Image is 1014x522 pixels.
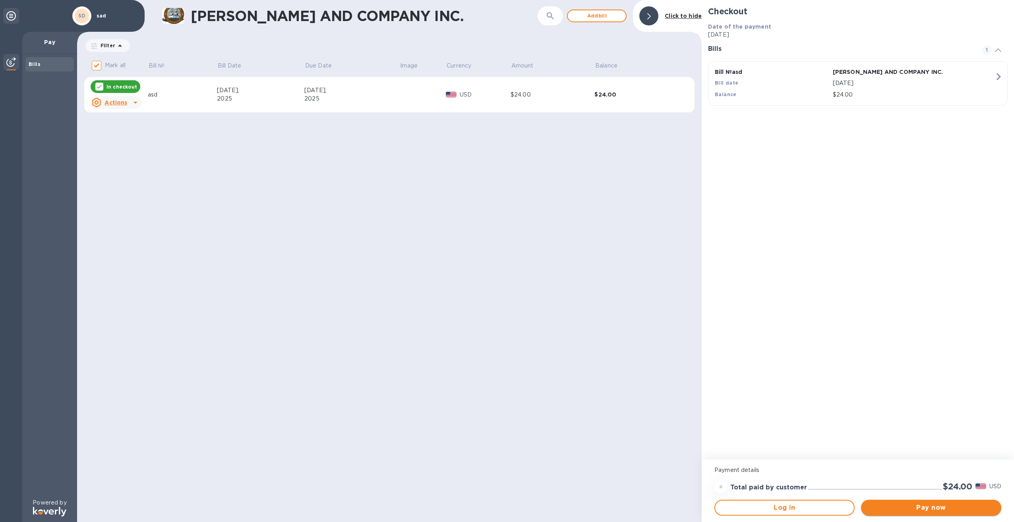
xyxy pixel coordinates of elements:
[78,13,85,19] b: SD
[665,13,702,19] b: Click to hide
[400,62,418,70] p: Image
[833,68,948,76] p: [PERSON_NAME] AND COMPANY INC.
[594,91,679,99] div: $24.00
[714,481,727,493] div: =
[447,62,471,70] p: Currency
[305,62,332,70] p: Due Date
[982,45,992,55] span: 1
[97,42,115,49] p: Filter
[714,466,1001,474] p: Payment details
[218,62,241,70] p: Bill Date
[191,8,538,24] h1: [PERSON_NAME] AND COMPANY INC.
[708,61,1008,106] button: Bill №asd[PERSON_NAME] AND COMPANY INC.Bill date[DATE]Balance$24.00
[217,95,304,103] div: 2025
[861,500,1001,516] button: Pay now
[708,45,973,53] h3: Bills
[149,62,165,70] p: Bill №
[715,91,737,97] b: Balance
[446,92,457,97] img: USD
[511,91,594,99] div: $24.00
[730,484,807,491] h3: Total paid by customer
[105,61,126,70] p: Mark all
[304,95,399,103] div: 2025
[33,507,66,516] img: Logo
[33,499,66,507] p: Powered by
[218,62,252,70] span: Bill Date
[511,62,544,70] span: Amount
[708,23,771,30] b: Date of the payment
[574,11,619,21] span: Add bill
[304,86,399,95] div: [DATE],
[217,86,304,95] div: [DATE],
[106,83,137,90] p: In checkout
[833,91,995,99] p: $24.00
[714,500,855,516] button: Log in
[29,61,41,67] b: Bills
[833,79,995,87] p: [DATE]
[460,91,511,99] p: USD
[595,62,628,70] span: Balance
[97,13,136,19] p: sad
[29,38,71,46] p: Pay
[943,481,972,491] h2: $24.00
[975,483,986,489] img: USD
[867,503,995,512] span: Pay now
[595,62,617,70] p: Balance
[104,99,127,106] u: Actions
[715,80,739,86] b: Bill date
[148,91,217,99] div: asd
[567,10,627,22] button: Addbill
[715,68,830,76] p: Bill № asd
[989,482,1001,491] p: USD
[305,62,342,70] span: Due Date
[708,31,1008,39] p: [DATE]
[708,6,1008,16] h2: Checkout
[149,62,175,70] span: Bill №
[511,62,534,70] p: Amount
[722,503,848,512] span: Log in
